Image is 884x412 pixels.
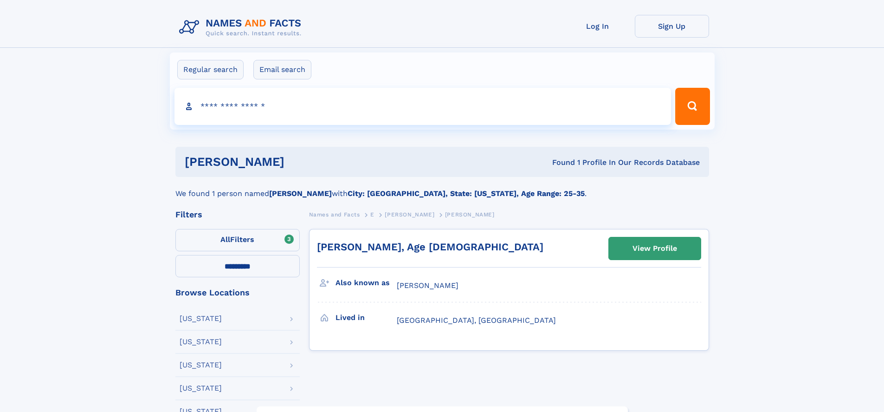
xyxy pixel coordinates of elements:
[180,361,222,369] div: [US_STATE]
[185,156,419,168] h1: [PERSON_NAME]
[418,157,700,168] div: Found 1 Profile In Our Records Database
[397,281,458,290] span: [PERSON_NAME]
[309,209,360,220] a: Names and Facts
[445,211,495,218] span: [PERSON_NAME]
[175,288,300,297] div: Browse Locations
[370,211,374,218] span: E
[370,209,374,220] a: E
[175,15,309,40] img: Logo Names and Facts
[220,235,230,244] span: All
[561,15,635,38] a: Log In
[348,189,585,198] b: City: [GEOGRAPHIC_DATA], State: [US_STATE], Age Range: 25-35
[609,237,701,260] a: View Profile
[180,338,222,346] div: [US_STATE]
[180,385,222,392] div: [US_STATE]
[397,316,556,325] span: [GEOGRAPHIC_DATA], [GEOGRAPHIC_DATA]
[317,241,543,253] a: [PERSON_NAME], Age [DEMOGRAPHIC_DATA]
[632,238,677,259] div: View Profile
[385,209,434,220] a: [PERSON_NAME]
[269,189,332,198] b: [PERSON_NAME]
[174,88,671,125] input: search input
[175,177,709,199] div: We found 1 person named with .
[175,210,300,219] div: Filters
[336,275,397,291] h3: Also known as
[253,60,311,79] label: Email search
[675,88,710,125] button: Search Button
[180,315,222,322] div: [US_STATE]
[385,211,434,218] span: [PERSON_NAME]
[175,229,300,251] label: Filters
[635,15,709,38] a: Sign Up
[336,310,397,326] h3: Lived in
[177,60,244,79] label: Regular search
